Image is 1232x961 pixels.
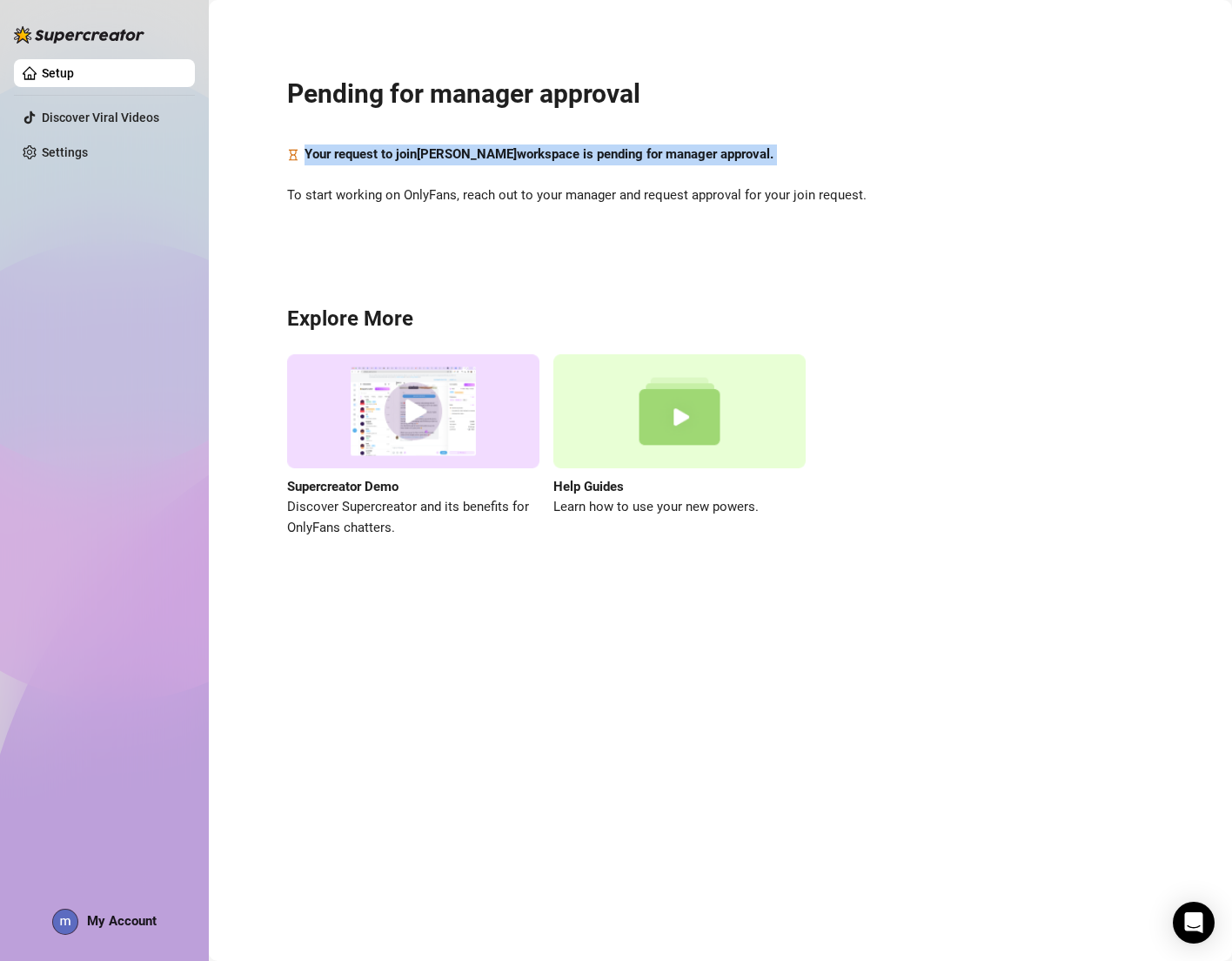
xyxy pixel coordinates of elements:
[287,144,299,165] span: hourglass
[42,145,88,159] a: Settings
[1173,902,1215,944] div: Open Intercom Messenger
[87,913,157,929] span: My Account
[42,66,74,80] a: Setup
[305,146,773,162] strong: Your request to join [PERSON_NAME] workspace is pending for manager approval.
[287,185,1154,206] span: To start working on OnlyFans, reach out to your manager and request approval for your join request.
[287,354,539,468] img: supercreator demo
[287,306,1154,333] h3: Explore More
[53,910,77,934] img: ACg8ocKIhlzzbVwcG_Yh5B91MSHmbHvXeh6dUojML5JwA8sQc3IF8A=s96-c
[287,497,539,538] span: Discover Supercreator and its benefits for OnlyFans chatters.
[553,479,624,494] strong: Help Guides
[553,354,806,538] a: Help GuidesLearn how to use your new powers.
[287,479,398,494] strong: Supercreator Demo
[14,26,144,44] img: logo-BBDzfeDw.svg
[287,77,1154,111] h2: Pending for manager approval
[42,111,159,124] a: Discover Viral Videos
[553,497,806,518] span: Learn how to use your new powers.
[553,354,806,468] img: help guides
[287,354,539,538] a: Supercreator DemoDiscover Supercreator and its benefits for OnlyFans chatters.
